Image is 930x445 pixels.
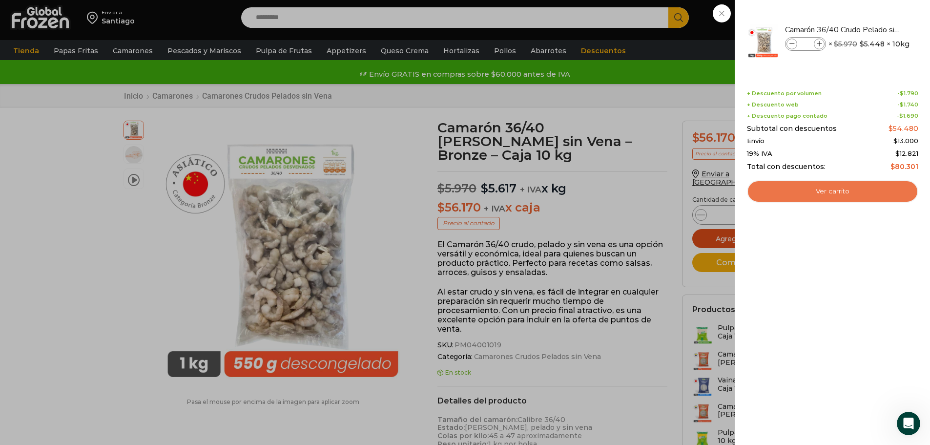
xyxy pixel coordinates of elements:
[899,112,918,119] bdi: 1.690
[900,101,904,108] span: $
[747,113,827,119] span: + Descuento pago contado
[889,124,893,133] span: $
[899,112,903,119] span: $
[895,149,900,157] span: $
[893,137,898,145] span: $
[900,90,918,97] bdi: 1.790
[834,40,838,48] span: $
[860,39,864,49] span: $
[798,39,813,49] input: Product quantity
[747,137,765,145] span: Envío
[895,149,918,157] span: 12.821
[897,90,918,97] span: -
[747,125,837,133] span: Subtotal con descuentos
[897,412,920,435] iframe: Intercom live chat
[897,102,918,108] span: -
[828,37,909,51] span: × × 10kg
[900,90,904,97] span: $
[785,24,901,35] a: Camarón 36/40 Crudo Pelado sin Vena - Bronze - Caja 10 kg
[860,39,885,49] bdi: 5.448
[889,124,918,133] bdi: 54.480
[897,113,918,119] span: -
[747,163,826,171] span: Total con descuentos:
[747,102,799,108] span: + Descuento web
[893,137,918,145] bdi: 13.000
[747,90,822,97] span: + Descuento por volumen
[747,180,918,203] a: Ver carrito
[747,150,772,158] span: 19% IVA
[890,162,918,171] bdi: 80.301
[900,101,918,108] bdi: 1.740
[890,162,895,171] span: $
[834,40,857,48] bdi: 5.970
